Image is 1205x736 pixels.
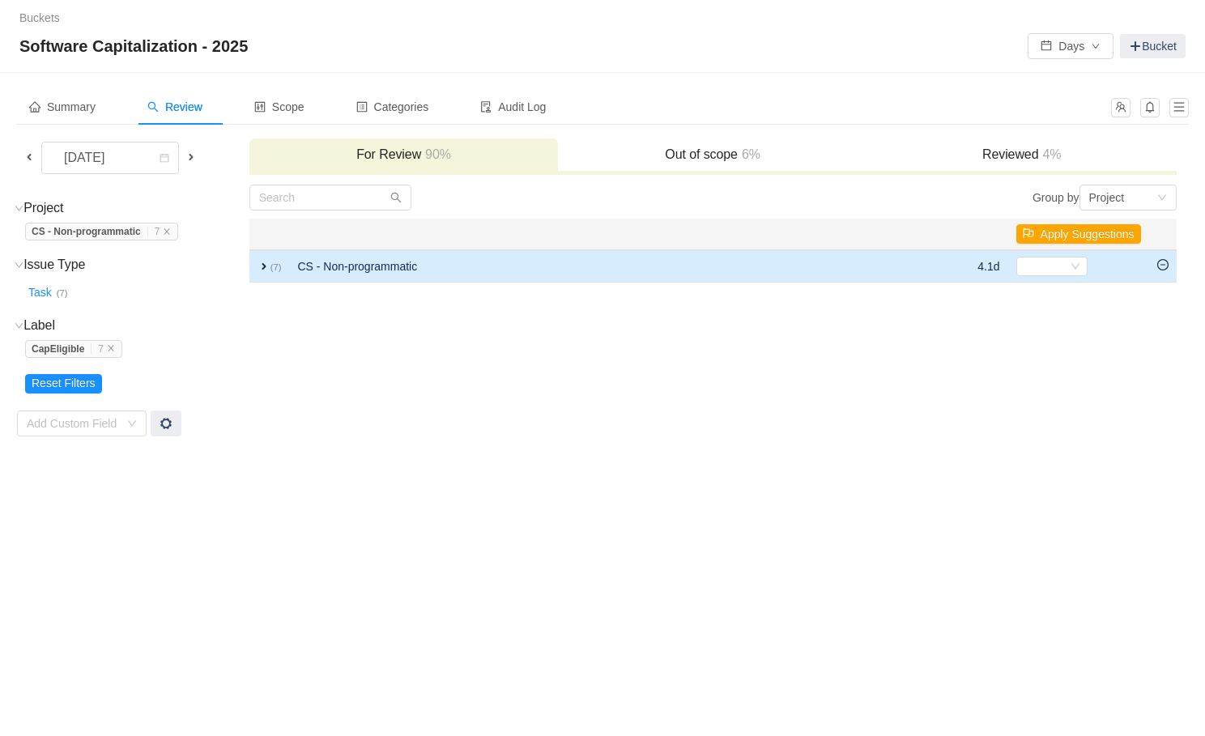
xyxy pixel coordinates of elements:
[25,317,248,334] h3: Label
[713,185,1176,211] div: Group by
[254,100,304,113] span: Scope
[1120,34,1186,58] a: Bucket
[480,100,546,113] span: Audit Log
[1071,262,1080,273] i: icon: down
[32,343,84,355] strong: CapEligible
[107,344,115,352] i: icon: close
[356,101,368,113] i: icon: profile
[15,321,23,330] i: icon: down
[356,100,429,113] span: Categories
[390,192,402,203] i: icon: search
[98,343,104,355] span: 7
[27,415,119,432] div: Add Custom Field
[480,101,492,113] i: icon: audit
[25,257,248,273] h3: Issue Type
[155,226,160,237] span: 7
[15,261,23,270] i: icon: down
[566,147,859,163] h3: Out of scope
[147,100,202,113] span: Review
[258,260,270,273] span: expand
[29,101,40,113] i: icon: home
[1157,193,1167,204] i: icon: down
[1028,33,1113,59] button: icon: calendarDaysicon: down
[1038,147,1061,161] span: 4%
[258,147,551,163] h3: For Review
[1157,259,1169,270] i: icon: minus-circle
[1089,185,1125,210] div: Project
[1016,224,1141,244] button: icon: flagApply Suggestions
[1140,98,1160,117] button: icon: bell
[163,228,171,236] i: icon: close
[57,288,68,298] small: (7)
[875,147,1169,163] h3: Reviewed
[127,419,137,430] i: icon: down
[32,226,141,237] strong: CS - Non-programmatic
[254,101,266,113] i: icon: control
[249,185,411,211] input: Search
[147,101,159,113] i: icon: search
[25,200,248,216] h3: Project
[270,262,282,272] small: (7)
[51,143,121,173] div: [DATE]
[289,250,896,283] td: CS - Non-programmatic
[15,204,23,213] i: icon: down
[1169,98,1189,117] button: icon: menu
[25,279,57,305] button: Task
[19,33,258,59] span: Software Capitalization - 2025
[421,147,451,161] span: 90%
[25,374,102,394] button: Reset Filters
[1111,98,1130,117] button: icon: team
[19,11,60,24] a: Buckets
[160,153,169,164] i: icon: calendar
[29,100,96,113] span: Summary
[738,147,760,161] span: 6%
[969,250,1007,283] td: 4.1d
